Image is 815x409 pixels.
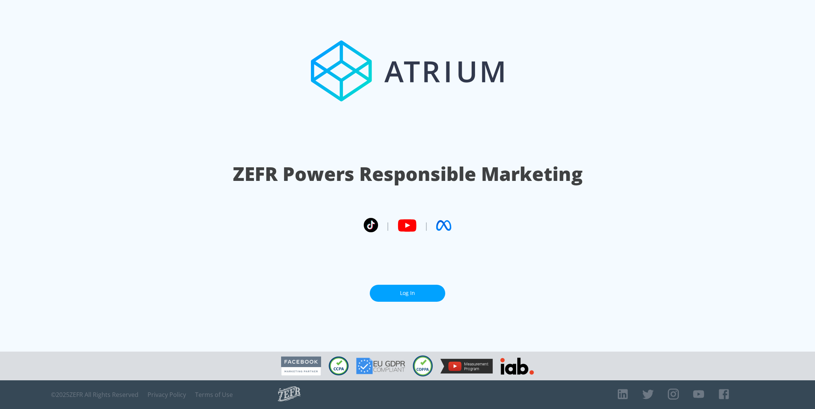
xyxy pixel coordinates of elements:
[440,359,493,374] img: YouTube Measurement Program
[370,285,445,302] a: Log In
[356,358,405,374] img: GDPR Compliant
[281,357,321,376] img: Facebook Marketing Partner
[329,357,349,375] img: CCPA Compliant
[51,391,138,398] span: © 2025 ZEFR All Rights Reserved
[386,220,390,231] span: |
[148,391,186,398] a: Privacy Policy
[195,391,233,398] a: Terms of Use
[424,220,429,231] span: |
[500,358,534,375] img: IAB
[233,161,583,187] h1: ZEFR Powers Responsible Marketing
[413,355,433,377] img: COPPA Compliant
